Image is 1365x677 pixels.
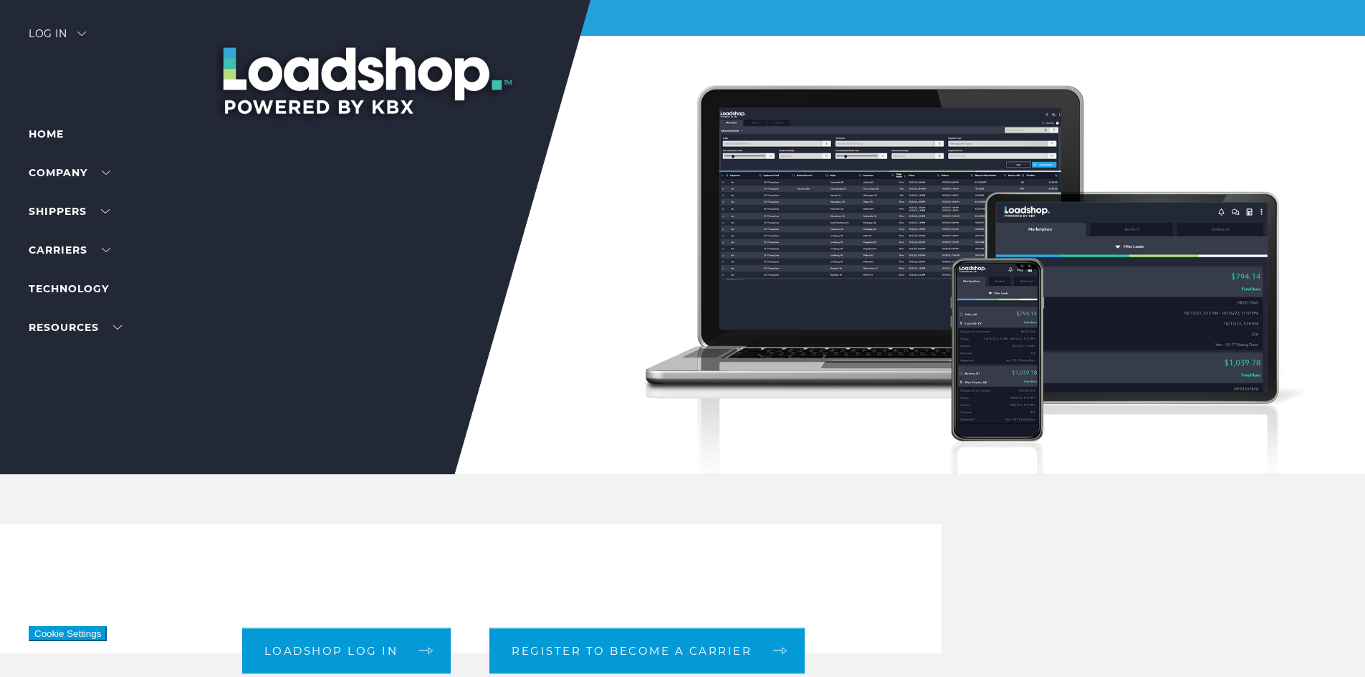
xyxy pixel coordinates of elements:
a: Register to become a carrier arrow arrow [489,628,805,673]
a: SHIPPERS [29,205,110,218]
img: arrow [77,32,86,36]
img: kbx logo [629,29,737,92]
div: Log in [29,29,86,49]
a: Carriers [29,244,110,256]
a: Technology [29,282,109,295]
button: Cookie Settings [29,626,107,641]
a: Company [29,166,110,179]
a: Loadshop log in arrow arrow [242,628,451,673]
span: Loadshop log in [264,645,398,656]
span: Register to become a carrier [512,645,752,656]
a: Home [29,128,64,140]
a: RESOURCES [29,321,122,334]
